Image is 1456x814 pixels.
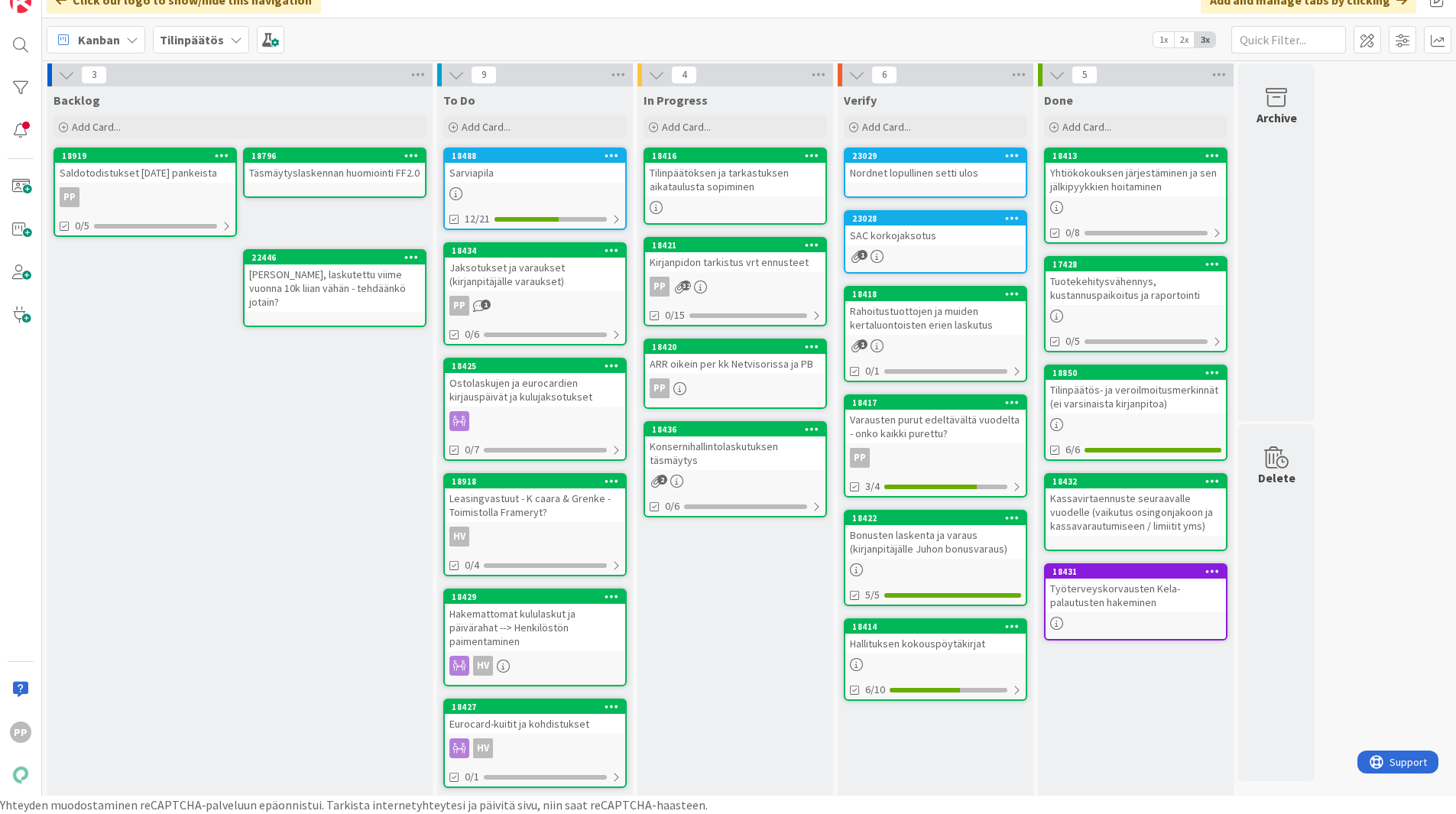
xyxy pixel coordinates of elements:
[645,238,825,272] div: 18421Kirjanpidon tarkistus vrt ennusteet
[1046,579,1226,612] div: Työterveyskorvausten Kela-palautusten hakeminen
[445,475,625,488] div: 18918
[845,212,1026,245] div: 23028SAC korkojaksotus
[652,342,825,352] div: 18420
[443,92,475,108] span: To Do
[445,359,625,373] div: 18425
[445,163,625,183] div: Sarviapila
[75,218,89,234] span: 0/5
[1052,368,1226,378] div: 18850
[245,251,425,264] div: 22446
[844,394,1027,498] a: 18417Varausten purut edeltävältä vuodelta - onko kaikki purettu?PP3/4
[650,378,670,398] div: PP
[1174,32,1195,47] span: 2x
[645,436,825,470] div: Konsernihallintolaskutuksen täsmäytys
[1046,475,1226,536] div: 18432Kassavirtaennuste seuraavalle vuodelle (vaikutus osingonjakoon ja kassavarautumiseen / limii...
[443,148,627,230] a: 18488Sarviapila12/21
[662,120,711,134] span: Add Card...
[62,151,235,161] div: 18919
[160,32,224,47] b: Tilinpäätös
[844,618,1027,701] a: 18414Hallituksen kokouspöytäkirjat6/10
[644,237,827,326] a: 18421Kirjanpidon tarkistus vrt ennusteetPP0/15
[652,240,825,251] div: 18421
[445,527,625,546] div: HV
[465,211,490,227] span: 12/21
[1046,366,1226,380] div: 18850
[32,2,70,21] span: Support
[245,149,425,183] div: 18796Täsmäytyslaskennan huomiointi FF2.0
[1046,149,1226,163] div: 18413
[1044,148,1227,244] a: 18413Yhtiökokouksen järjestäminen ja sen jälkipyykkien hoitaminen0/8
[845,149,1026,183] div: 23029Nordnet lopullinen setti ulos
[445,488,625,522] div: Leasingvastuut - K caara & Grenke - Toimistolla Frameryt?
[445,700,625,734] div: 18427Eurocard-kuitit ja kohdistukset
[645,423,825,470] div: 18436Konsernihallintolaskutuksen täsmäytys
[245,264,425,312] div: [PERSON_NAME], laskutettu viime vuonna 10k liian vähän - tehdäänkö jotain?
[445,604,625,651] div: Hakemattomat kululaskut ja päivärahat --> Henkilöstön paimentaminen
[845,525,1026,559] div: Bonusten laskenta ja varaus (kirjanpitäjälle Juhon bonusvaraus)
[10,764,31,786] img: avatar
[665,307,685,323] span: 0/15
[1062,120,1111,134] span: Add Card...
[443,699,627,788] a: 18427Eurocard-kuitit ja kohdistuksetHV0/1
[645,340,825,354] div: 18420
[1046,380,1226,413] div: Tilinpäätös- ja veroilmoitusmerkinnät (ei varsinaista kirjanpitoa)
[845,396,1026,410] div: 18417
[445,149,625,183] div: 18488Sarviapila
[858,250,867,260] span: 1
[1065,225,1080,241] span: 0/8
[865,478,880,495] span: 3/4
[55,149,235,183] div: 18919Saldotodistukset [DATE] pankeista
[243,148,426,198] a: 18796Täsmäytyslaskennan huomiointi FF2.0
[1046,488,1226,536] div: Kassavirtaennuste seuraavalle vuodelle (vaikutus osingonjakoon ja kassavarautumiseen / limiitit yms)
[1052,476,1226,487] div: 18432
[645,238,825,252] div: 18421
[1044,365,1227,461] a: 18850Tilinpäätös- ja veroilmoitusmerkinnät (ei varsinaista kirjanpitoa)6/6
[1065,333,1080,349] span: 0/5
[81,66,107,84] span: 3
[1072,66,1098,84] span: 5
[1046,258,1226,305] div: 17428Tuotekehitysvähennys, kustannuspaikoitus ja raportointi
[1257,109,1297,127] div: Archive
[55,163,235,183] div: Saldotodistukset [DATE] pankeista
[681,281,691,290] span: 32
[644,92,708,108] span: In Progress
[1231,26,1346,54] input: Quick Filter...
[645,354,825,374] div: ARR oikein per kk Netvisorissa ja PB
[1195,32,1215,47] span: 3x
[465,326,479,342] span: 0/6
[449,296,469,316] div: PP
[852,289,1026,300] div: 18418
[852,397,1026,408] div: 18417
[845,163,1026,183] div: Nordnet lopullinen setti ulos
[1046,149,1226,196] div: 18413Yhtiökokouksen järjestäminen ja sen jälkipyykkien hoitaminen
[845,511,1026,559] div: 18422Bonusten laskenta ja varaus (kirjanpitäjälle Juhon bonusvaraus)
[471,66,497,84] span: 9
[445,475,625,522] div: 18918Leasingvastuut - K caara & Grenke - Toimistolla Frameryt?
[1046,475,1226,488] div: 18432
[1258,469,1295,487] div: Delete
[443,358,627,461] a: 18425Ostolaskujen ja eurocardien kirjauspäivät ja kulujaksotukset0/7
[845,620,1026,634] div: 18414
[445,590,625,604] div: 18429
[465,557,479,573] span: 0/4
[1046,565,1226,579] div: 18431
[844,286,1027,382] a: 18418Rahoitustuottojen ja muiden kertaluontoisten erien laskutus0/1
[645,149,825,163] div: 18416
[445,149,625,163] div: 18488
[245,163,425,183] div: Täsmäytyslaskennan huomiointi FF2.0
[865,363,880,379] span: 0/1
[445,258,625,291] div: Jaksotukset ja varaukset (kirjanpitäjälle varaukset)
[445,700,625,714] div: 18427
[845,301,1026,335] div: Rahoitustuottojen ja muiden kertaluontoisten erien laskutus
[1065,442,1080,458] span: 6/6
[644,339,827,409] a: 18420ARR oikein per kk Netvisorissa ja PBPP
[445,359,625,407] div: 18425Ostolaskujen ja eurocardien kirjauspäivät ja kulujaksotukset
[243,249,426,327] a: 22446[PERSON_NAME], laskutettu viime vuonna 10k liian vähän - tehdäänkö jotain?
[852,151,1026,161] div: 23029
[644,148,827,225] a: 18416Tilinpäätöksen ja tarkastuksen aikataulusta sopiminen
[645,163,825,196] div: Tilinpäätöksen ja tarkastuksen aikataulusta sopiminen
[443,242,627,345] a: 18434Jaksotukset ja varaukset (kirjanpitäjälle varaukset)PP0/6
[54,92,100,108] span: Backlog
[852,621,1026,632] div: 18414
[1044,256,1227,352] a: 17428Tuotekehitysvähennys, kustannuspaikoitus ja raportointi0/5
